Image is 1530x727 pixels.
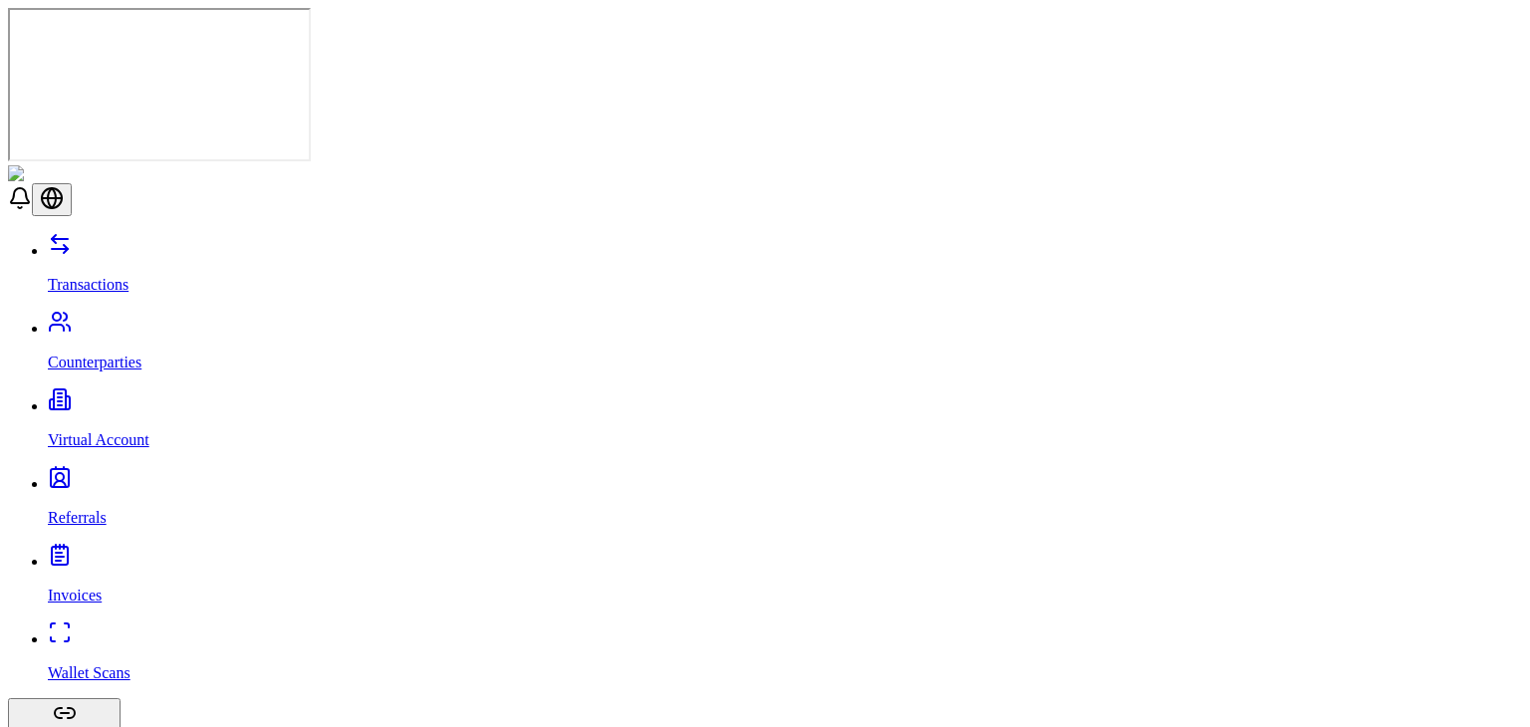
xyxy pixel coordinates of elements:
p: Referrals [48,509,1522,527]
p: Transactions [48,276,1522,294]
img: ShieldPay Logo [8,165,127,183]
p: Counterparties [48,354,1522,371]
a: Wallet Scans [48,630,1522,682]
a: Virtual Account [48,397,1522,449]
p: Wallet Scans [48,664,1522,682]
a: Counterparties [48,320,1522,371]
a: Invoices [48,553,1522,605]
p: Virtual Account [48,431,1522,449]
a: Referrals [48,475,1522,527]
a: Transactions [48,242,1522,294]
p: Invoices [48,587,1522,605]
